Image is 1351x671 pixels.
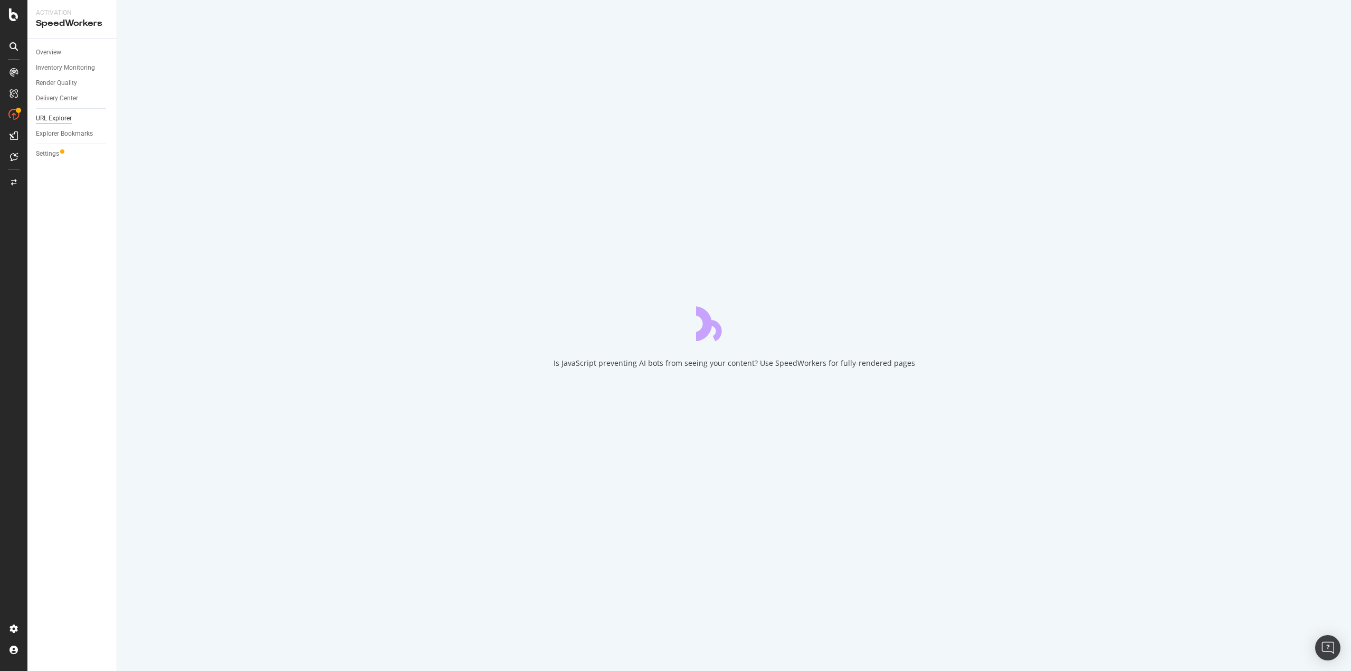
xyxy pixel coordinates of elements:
[36,62,95,73] div: Inventory Monitoring
[36,128,93,139] div: Explorer Bookmarks
[554,358,915,368] div: Is JavaScript preventing AI bots from seeing your content? Use SpeedWorkers for fully-rendered pages
[36,148,109,159] a: Settings
[36,93,78,104] div: Delivery Center
[36,148,59,159] div: Settings
[36,113,109,124] a: URL Explorer
[36,78,109,89] a: Render Quality
[36,78,77,89] div: Render Quality
[1315,635,1340,660] div: Open Intercom Messenger
[36,113,72,124] div: URL Explorer
[36,62,109,73] a: Inventory Monitoring
[36,128,109,139] a: Explorer Bookmarks
[36,93,109,104] a: Delivery Center
[36,8,108,17] div: Activation
[36,47,61,58] div: Overview
[696,303,772,341] div: animation
[36,17,108,30] div: SpeedWorkers
[36,47,109,58] a: Overview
